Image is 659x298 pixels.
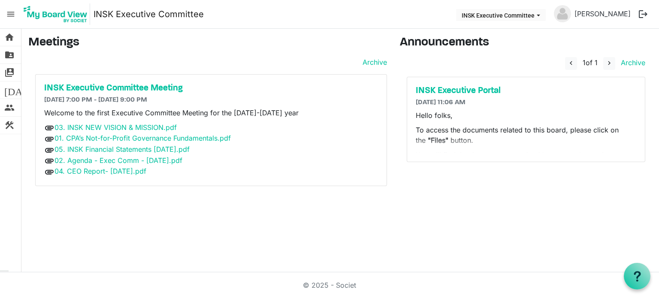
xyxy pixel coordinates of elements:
[4,99,15,116] span: people
[4,46,15,63] span: folder_shared
[28,36,387,50] h3: Meetings
[416,86,636,96] a: INSK Executive Portal
[583,58,586,67] span: 1
[303,281,356,289] a: © 2025 - Societ
[54,134,231,142] a: 01. CPA’s Not-for-Profit Governance Fundamentals.pdf
[571,5,634,22] a: [PERSON_NAME]
[44,134,54,144] span: attachment
[565,57,577,70] button: navigate_before
[44,83,378,93] a: INSK Executive Committee Meeting
[359,57,387,67] a: Archive
[583,58,598,67] span: of 1
[4,29,15,46] span: home
[44,96,378,104] h6: [DATE] 7:00 PM - [DATE] 9:00 PM
[54,123,177,132] a: 03. INSK NEW VISION & MISSION.pdf
[428,136,448,144] strong: "Files"
[4,81,37,99] span: [DATE]
[603,57,615,70] button: navigate_next
[634,5,652,23] button: logout
[400,36,652,50] h3: Announcements
[44,156,54,166] span: attachment
[4,64,15,81] span: switch_account
[617,58,645,67] a: Archive
[416,99,466,106] span: [DATE] 11:06 AM
[21,3,90,25] img: My Board View Logo
[54,167,146,175] a: 04. CEO Report- [DATE].pdf
[3,6,19,22] span: menu
[44,123,54,133] span: attachment
[416,110,636,120] p: Hello folks,
[94,6,204,23] a: INSK Executive Committee
[456,9,546,21] button: INSK Executive Committee dropdownbutton
[416,150,636,170] p: You will find the documents organized by year and sorted according to the meeting dates.
[44,145,54,155] span: attachment
[4,117,15,134] span: construction
[567,59,575,67] span: navigate_before
[54,145,190,154] a: 05. INSK Financial Statements [DATE].pdf
[54,156,182,165] a: 02. Agenda - Exec Comm - [DATE].pdf
[416,125,636,145] p: To access the documents related to this board, please click on the button.
[554,5,571,22] img: no-profile-picture.svg
[44,167,54,177] span: attachment
[44,108,378,118] p: Welcome to the first Executive Committee Meeting for the [DATE]-[DATE] year
[21,3,94,25] a: My Board View Logo
[605,59,613,67] span: navigate_next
